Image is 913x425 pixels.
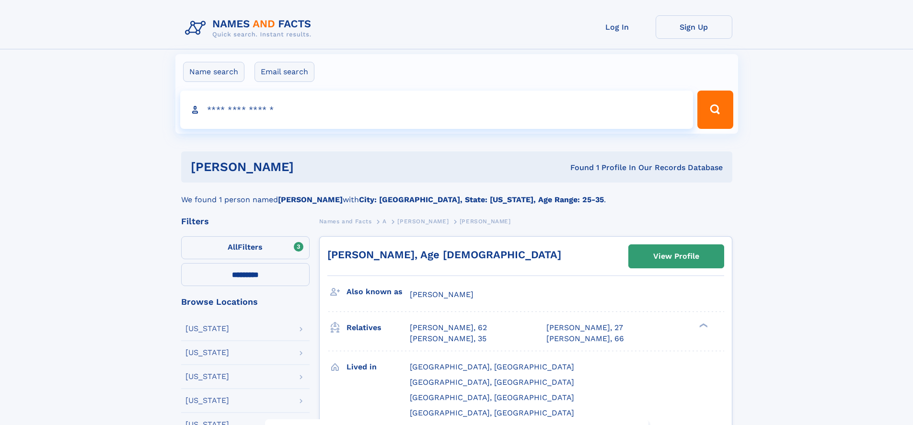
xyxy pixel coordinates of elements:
[629,245,724,268] a: View Profile
[181,236,310,259] label: Filters
[410,290,474,299] span: [PERSON_NAME]
[546,322,623,333] a: [PERSON_NAME], 27
[410,378,574,387] span: [GEOGRAPHIC_DATA], [GEOGRAPHIC_DATA]
[185,373,229,380] div: [US_STATE]
[410,362,574,371] span: [GEOGRAPHIC_DATA], [GEOGRAPHIC_DATA]
[185,349,229,356] div: [US_STATE]
[228,242,238,252] span: All
[359,195,604,204] b: City: [GEOGRAPHIC_DATA], State: [US_STATE], Age Range: 25-35
[656,15,732,39] a: Sign Up
[460,218,511,225] span: [PERSON_NAME]
[397,218,449,225] span: [PERSON_NAME]
[183,62,244,82] label: Name search
[185,325,229,333] div: [US_STATE]
[410,408,574,417] span: [GEOGRAPHIC_DATA], [GEOGRAPHIC_DATA]
[653,245,699,267] div: View Profile
[180,91,693,129] input: search input
[579,15,656,39] a: Log In
[181,217,310,226] div: Filters
[432,162,723,173] div: Found 1 Profile In Our Records Database
[382,218,387,225] span: A
[347,320,410,336] h3: Relatives
[697,322,708,329] div: ❯
[697,91,733,129] button: Search Button
[185,397,229,404] div: [US_STATE]
[382,215,387,227] a: A
[546,333,624,344] a: [PERSON_NAME], 66
[181,183,732,206] div: We found 1 person named with .
[410,322,487,333] a: [PERSON_NAME], 62
[327,249,561,261] a: [PERSON_NAME], Age [DEMOGRAPHIC_DATA]
[181,15,319,41] img: Logo Names and Facts
[410,333,486,344] a: [PERSON_NAME], 35
[397,215,449,227] a: [PERSON_NAME]
[347,284,410,300] h3: Also known as
[191,161,432,173] h1: [PERSON_NAME]
[410,393,574,402] span: [GEOGRAPHIC_DATA], [GEOGRAPHIC_DATA]
[254,62,314,82] label: Email search
[319,215,372,227] a: Names and Facts
[347,359,410,375] h3: Lived in
[278,195,343,204] b: [PERSON_NAME]
[181,298,310,306] div: Browse Locations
